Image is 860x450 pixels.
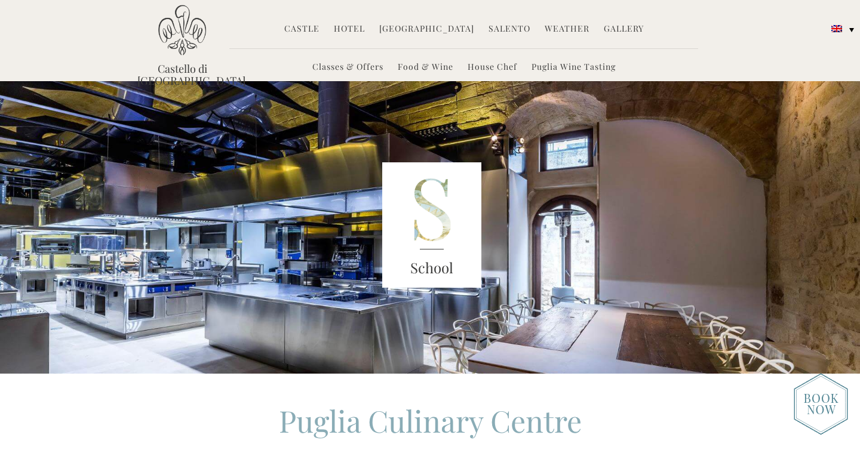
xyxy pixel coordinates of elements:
a: Puglia Wine Tasting [532,61,616,75]
img: Castello di Ugento [158,5,206,56]
a: [GEOGRAPHIC_DATA] [379,23,474,36]
img: new-booknow.png [794,373,848,435]
a: Salento [489,23,530,36]
a: Food & Wine [398,61,453,75]
a: Castello di [GEOGRAPHIC_DATA] [137,63,227,87]
img: S_Lett_green.png [382,162,481,288]
a: Hotel [334,23,365,36]
h3: School [382,257,481,279]
a: Castle [284,23,320,36]
a: Gallery [604,23,644,36]
img: English [831,25,842,32]
a: House Chef [468,61,517,75]
a: Weather [545,23,589,36]
a: Classes & Offers [312,61,383,75]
